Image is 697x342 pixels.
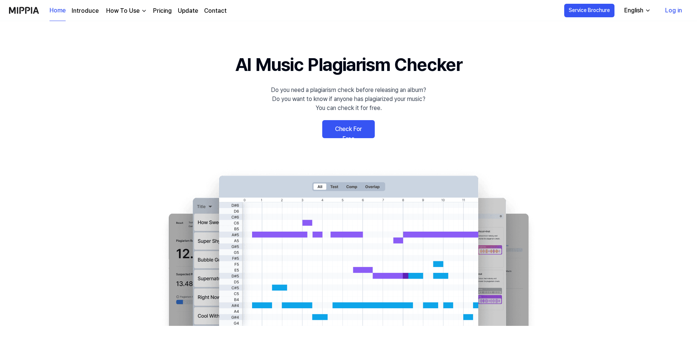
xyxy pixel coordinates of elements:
[204,6,227,15] a: Contact
[618,3,655,18] button: English
[235,51,462,78] h1: AI Music Plagiarism Checker
[72,6,99,15] a: Introduce
[322,120,375,138] a: Check For Free
[105,6,141,15] div: How To Use
[153,6,172,15] a: Pricing
[623,6,645,15] div: English
[178,6,198,15] a: Update
[141,8,147,14] img: down
[50,0,66,21] a: Home
[153,168,544,326] img: main Image
[564,4,614,17] button: Service Brochure
[271,86,426,113] div: Do you need a plagiarism check before releasing an album? Do you want to know if anyone has plagi...
[105,6,147,15] button: How To Use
